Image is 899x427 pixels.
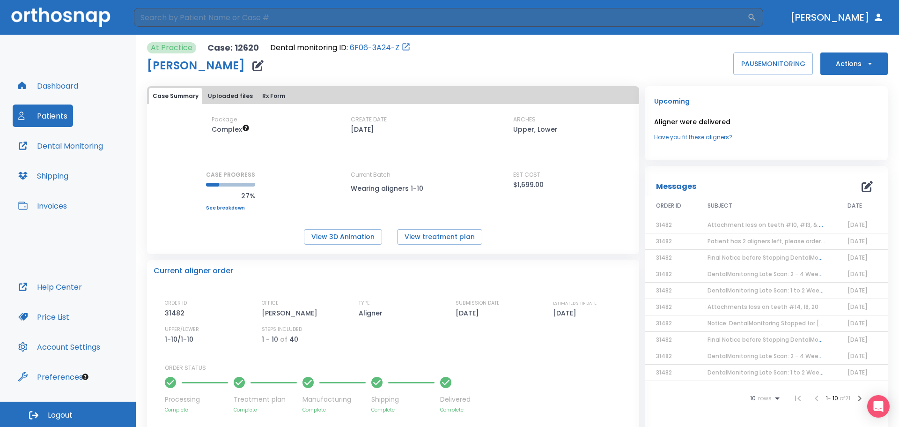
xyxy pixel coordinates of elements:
[656,368,672,376] span: 31482
[847,303,868,311] span: [DATE]
[456,307,482,319] p: [DATE]
[371,406,435,413] p: Complete
[48,410,73,420] span: Logout
[513,115,536,124] p: ARCHES
[262,299,279,307] p: OFFICE
[165,406,228,413] p: Complete
[206,171,255,179] p: CASE PROGRESS
[847,221,868,229] span: [DATE]
[350,42,399,53] a: 6F06-3A24-Z
[13,135,109,157] button: Dental Monitoring
[707,319,863,327] span: Notice: DentalMonitoring Stopped for [PERSON_NAME]
[656,254,672,262] span: 31482
[847,202,862,210] span: DATE
[302,395,366,405] p: Manufacturing
[207,42,259,53] p: Case: 12620
[262,307,321,319] p: [PERSON_NAME]
[867,395,890,418] div: Open Intercom Messenger
[787,9,888,26] button: [PERSON_NAME]
[13,165,74,187] button: Shipping
[513,124,558,135] p: Upper, Lower
[149,88,202,104] button: Case Summary
[351,171,435,179] p: Current Batch
[13,105,73,127] button: Patients
[656,336,672,344] span: 31482
[234,406,297,413] p: Complete
[13,306,75,328] button: Price List
[212,115,237,124] p: Package
[351,124,374,135] p: [DATE]
[513,179,544,190] p: $1,699.00
[656,286,672,294] span: 31482
[165,325,199,334] p: UPPER/LOWER
[147,60,245,71] h1: [PERSON_NAME]
[654,116,878,127] p: Aligner were delivered
[262,325,302,334] p: STEPS INCLUDED
[351,183,435,194] p: Wearing aligners 1-10
[204,88,257,104] button: Uploaded files
[847,254,868,262] span: [DATE]
[359,299,370,307] p: TYPE
[654,96,878,107] p: Upcoming
[13,276,88,298] button: Help Center
[151,42,192,53] p: At Practice
[206,190,255,202] p: 27%
[165,299,187,307] p: ORDER ID
[707,368,861,376] span: DentalMonitoring Late Scan: 1 to 2 Weeks Notification
[304,229,382,245] button: View 3D Animation
[733,52,813,75] button: PAUSEMONITORING
[820,52,888,75] button: Actions
[440,406,471,413] p: Complete
[847,286,868,294] span: [DATE]
[707,202,732,210] span: SUBJECT
[656,303,672,311] span: 31482
[165,364,633,372] p: ORDER STATUS
[847,368,868,376] span: [DATE]
[289,334,298,345] p: 40
[707,254,841,262] span: Final Notice before Stopping DentalMonitoring
[440,395,471,405] p: Delivered
[707,270,860,278] span: DentalMonitoring Late Scan: 2 - 4 Weeks Notification
[13,336,106,358] button: Account Settings
[206,205,255,211] a: See breakdown
[656,319,672,327] span: 31482
[13,366,88,388] button: Preferences
[847,319,868,327] span: [DATE]
[397,229,482,245] button: View treatment plan
[656,181,696,192] p: Messages
[13,75,84,97] button: Dashboard
[656,221,672,229] span: 31482
[847,237,868,245] span: [DATE]
[234,395,297,405] p: Treatment plan
[371,395,435,405] p: Shipping
[847,352,868,360] span: [DATE]
[134,8,747,27] input: Search by Patient Name or Case #
[656,270,672,278] span: 31482
[258,88,289,104] button: Rx Form
[756,395,772,402] span: rows
[149,88,637,104] div: tabs
[847,336,868,344] span: [DATE]
[553,299,597,307] p: ESTIMATED SHIP DATE
[707,221,832,229] span: Attachment loss on teeth #10, #13, & #25
[13,195,73,217] button: Invoices
[270,42,411,53] div: Open patient in dental monitoring portal
[656,352,672,360] span: 31482
[840,394,850,402] span: of 21
[351,115,387,124] p: CREATE DATE
[847,270,868,278] span: [DATE]
[456,299,500,307] p: SUBMISSION DATE
[270,42,348,53] p: Dental monitoring ID:
[359,307,386,319] p: Aligner
[165,307,188,319] p: 31482
[165,395,228,405] p: Processing
[656,202,681,210] span: ORDER ID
